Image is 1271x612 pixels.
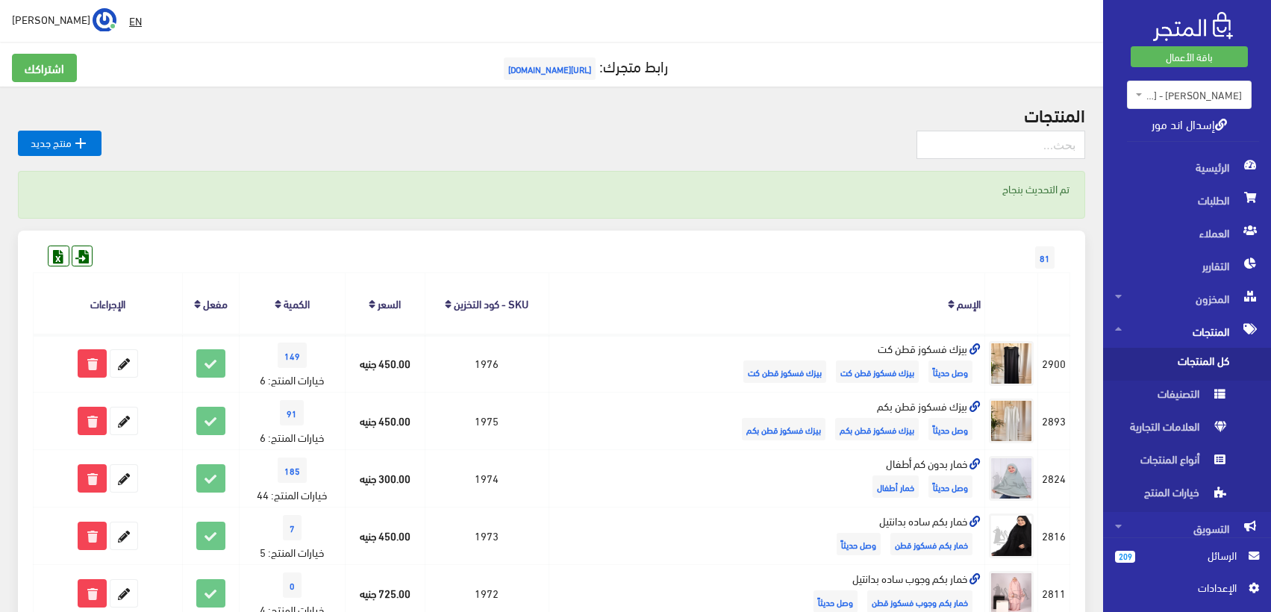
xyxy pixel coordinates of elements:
[425,393,549,450] td: 1975
[425,507,549,564] td: 1973
[1038,393,1070,450] td: 2893
[1115,512,1259,545] span: التسويق
[1103,381,1271,413] a: التصنيفات
[989,456,1034,501] img: khmar-bdon-km-atfal.jpg
[1147,547,1237,563] span: الرسائل
[1115,184,1259,216] span: الطلبات
[928,475,972,498] span: وصل حديثاً
[916,131,1085,159] input: بحث...
[1103,348,1271,381] a: كل المنتجات
[378,293,401,313] a: السعر
[284,293,310,313] a: الكمية
[549,393,985,450] td: بيزك فسكوز قطن بكم
[1146,87,1242,102] span: esdalandmore - مصر - اسدال اند مور
[260,369,324,390] span: خيارات المنتج: 6
[123,7,148,34] a: EN
[257,484,327,505] span: خيارات المنتج: 44
[989,341,1034,386] img: byzk-fskoz-ktn-kt.jpg
[1038,334,1070,392] td: 2900
[18,104,1085,124] h2: المنتجات
[836,360,919,383] span: بيزك فسكوز قطن كت
[1103,151,1271,184] a: الرئيسية
[1131,46,1248,67] a: باقة الأعمال
[93,8,116,32] img: ...
[345,450,425,508] td: 300.00 جنيه
[1115,151,1259,184] span: الرئيسية
[890,533,972,555] span: خمار بكم فسكوز قطن
[1103,479,1271,512] a: خيارات المنتج
[1115,547,1259,579] a: 209 الرسائل
[425,334,549,392] td: 1976
[989,513,1034,558] img: khmar-bkm-sadh-bdantyl.jpg
[1115,315,1259,348] span: المنتجات
[549,507,985,564] td: خمار بكم ساده بدانتيل
[1115,479,1228,512] span: خيارات المنتج
[283,515,302,540] span: 7
[283,572,302,598] span: 0
[549,450,985,508] td: خمار بدون كم أطفال
[500,51,668,79] a: رابط متجرك:[URL][DOMAIN_NAME]
[12,7,116,31] a: ... [PERSON_NAME]
[1127,579,1236,596] span: اﻹعدادات
[1115,579,1259,603] a: اﻹعدادات
[1115,249,1259,282] span: التقارير
[34,272,183,334] th: الإجراءات
[278,458,307,483] span: 185
[957,293,981,313] a: الإسم
[1103,184,1271,216] a: الطلبات
[1127,81,1252,109] span: esdalandmore - مصر - اسدال اند مور
[1115,551,1135,563] span: 209
[1115,282,1259,315] span: المخزون
[260,426,324,447] span: خيارات المنتج: 6
[345,393,425,450] td: 450.00 جنيه
[504,57,596,80] span: [URL][DOMAIN_NAME]
[989,399,1034,443] img: byzk-fskoz-ktn-bkm.jpg
[345,507,425,564] td: 450.00 جنيه
[742,418,825,440] span: بيزك فسكوز قطن بكم
[12,54,77,82] a: اشتراكك
[743,360,826,383] span: بيزك فسكوز قطن كت
[1153,12,1233,41] img: .
[1115,348,1228,381] span: كل المنتجات
[1115,381,1228,413] span: التصنيفات
[278,343,307,368] span: 149
[1103,413,1271,446] a: العلامات التجارية
[1115,216,1259,249] span: العملاء
[1152,113,1227,134] a: إسدال اند مور
[1103,249,1271,282] a: التقارير
[1035,246,1055,269] span: 81
[18,131,102,156] a: منتج جديد
[1115,446,1228,479] span: أنواع المنتجات
[34,181,1069,197] p: تم التحديث بنجاح
[425,450,549,508] td: 1974
[837,533,881,555] span: وصل حديثاً
[872,475,919,498] span: خمار أطفال
[1103,446,1271,479] a: أنواع المنتجات
[1115,413,1228,446] span: العلامات التجارية
[454,293,528,313] a: SKU - كود التخزين
[129,11,142,30] u: EN
[928,360,972,383] span: وصل حديثاً
[1103,315,1271,348] a: المنتجات
[1038,507,1070,564] td: 2816
[260,541,324,562] span: خيارات المنتج: 5
[1103,216,1271,249] a: العملاء
[345,334,425,392] td: 450.00 جنيه
[72,134,90,152] i: 
[203,293,228,313] a: مفعل
[928,418,972,440] span: وصل حديثاً
[1038,450,1070,508] td: 2824
[835,418,919,440] span: بيزك فسكوز قطن بكم
[549,334,985,392] td: بيزك فسكوز قطن كت
[1103,282,1271,315] a: المخزون
[12,10,90,28] span: [PERSON_NAME]
[280,400,304,425] span: 91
